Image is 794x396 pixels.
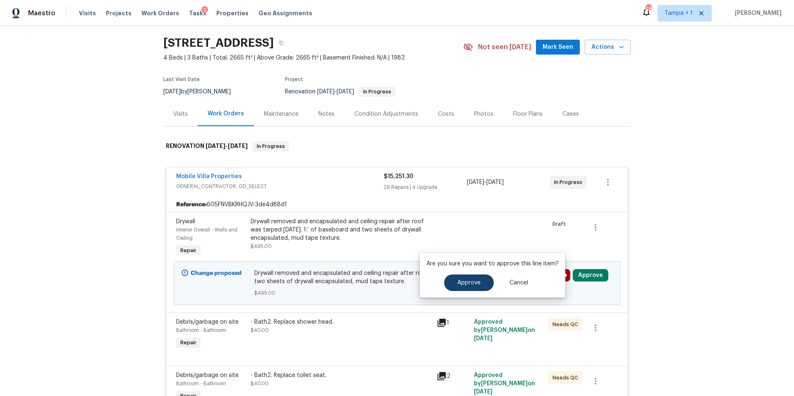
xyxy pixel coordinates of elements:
[317,89,354,95] span: -
[474,336,493,341] span: [DATE]
[254,269,540,286] span: Drywall removed and encapsulated and ceiling repair after roof was tarped [DATE]. 1:’ of baseboar...
[216,9,249,17] span: Properties
[732,9,782,17] span: [PERSON_NAME]
[176,174,242,179] a: Mobile Villa Properties
[163,87,241,97] div: by [PERSON_NAME]
[189,10,206,16] span: Tasks
[163,39,274,47] h2: [STREET_ADDRESS]
[573,269,608,281] button: Approve
[228,143,248,149] span: [DATE]
[206,143,248,149] span: -
[554,178,586,186] span: In Progress
[354,110,418,118] div: Condition Adjustments
[496,274,541,291] button: Cancel
[251,217,432,242] div: Drywall removed and encapsulated and ceiling repair after roof was tarped [DATE]. 1:’ of baseboar...
[337,89,354,95] span: [DATE]
[474,389,493,395] span: [DATE]
[437,371,469,381] div: 2
[176,219,195,224] span: Drywall
[176,372,239,378] span: Debris/garbage on site
[254,289,540,297] span: $495.00
[176,319,239,325] span: Debris/garbage on site
[585,40,631,55] button: Actions
[173,110,188,118] div: Visits
[562,110,579,118] div: Cases
[285,77,303,82] span: Project
[163,89,181,95] span: [DATE]
[251,318,432,326] div: - Bath2. Replace shower head.
[543,42,573,52] span: Mark Seen
[536,40,580,55] button: Mark Seen
[163,77,200,82] span: Last Visit Date
[384,183,467,191] div: 29 Repairs | 4 Upgrade
[251,244,272,249] span: $495.00
[163,54,463,62] span: 4 Beds | 3 Baths | Total: 2665 ft² | Above Grade: 2665 ft² | Basement Finished: N/A | 1982
[509,280,528,286] span: Cancel
[474,110,493,118] div: Photos
[444,274,494,291] button: Approve
[176,328,226,333] span: Bathroom - Bathroom
[318,110,335,118] div: Notes
[426,260,559,268] p: Are you sure you want to approve this line item?
[467,178,504,186] span: -
[437,318,469,328] div: 1
[166,141,248,151] h6: RENOVATION
[474,319,535,341] span: Approved by [PERSON_NAME] on
[665,9,693,17] span: Tampa + 1
[177,339,200,347] span: Repair
[106,9,132,17] span: Projects
[254,142,288,150] span: In Progress
[285,89,395,95] span: Renovation
[251,328,269,333] span: $40.00
[264,110,299,118] div: Maintenance
[591,42,624,52] span: Actions
[478,43,531,51] span: Not seen [DATE]
[513,110,543,118] div: Floor Plans
[191,270,242,276] b: Change proposed
[177,246,200,255] span: Repair
[467,179,484,185] span: [DATE]
[317,89,335,95] span: [DATE]
[176,381,226,386] span: Bathroom - Bathroom
[176,200,207,209] b: Reference:
[208,110,244,118] div: Work Orders
[552,320,581,329] span: Needs QC
[176,182,384,191] span: GENERAL_CONTRACTOR, OD_SELECT
[141,9,179,17] span: Work Orders
[438,110,454,118] div: Costs
[251,371,432,379] div: - Bath2. Replace toilet seat.
[28,9,55,17] span: Maestro
[552,220,569,228] span: Draft
[384,174,414,179] span: $15,251.30
[166,197,628,212] div: 605FNVBKRHQJV-3de4d88d1
[201,6,208,14] div: 2
[258,9,312,17] span: Geo Assignments
[474,372,535,395] span: Approved by [PERSON_NAME] on
[176,227,237,241] span: Interior Overall - Walls and Ceiling
[486,179,504,185] span: [DATE]
[552,374,581,382] span: Needs QC
[251,381,269,386] span: $40.00
[457,280,481,286] span: Approve
[79,9,96,17] span: Visits
[274,36,289,50] button: Copy Address
[163,133,631,160] div: RENOVATION [DATE]-[DATE]In Progress
[206,143,225,149] span: [DATE]
[360,89,395,94] span: In Progress
[646,5,651,13] div: 48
